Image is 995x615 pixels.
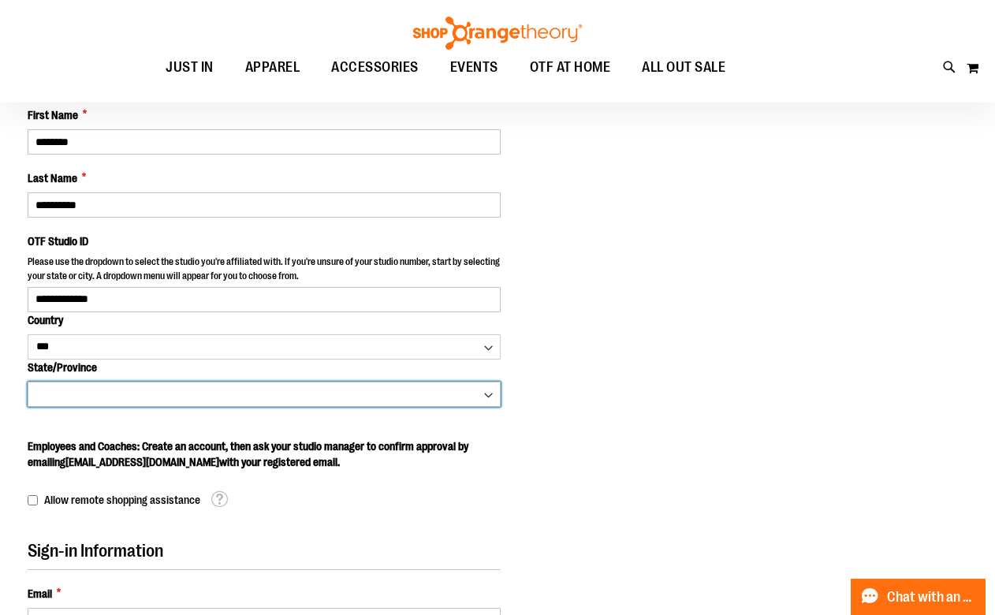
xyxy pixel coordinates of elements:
span: APPAREL [245,50,300,85]
span: Chat with an Expert [887,590,976,605]
span: Last Name [28,170,77,186]
span: OTF AT HOME [530,50,611,85]
span: Sign-in Information [28,541,163,561]
span: Email [28,586,52,602]
span: JUST IN [166,50,214,85]
span: OTF Studio ID [28,235,88,248]
span: Allow remote shopping assistance [44,494,200,506]
span: EVENTS [450,50,498,85]
span: First Name [28,107,78,123]
span: Country [28,314,63,326]
img: Shop Orangetheory [411,17,584,50]
span: Employees and Coaches: Create an account, then ask your studio manager to confirm approval by ema... [28,440,468,468]
p: Please use the dropdown to select the studio you're affiliated with. If you're unsure of your stu... [28,255,501,286]
button: Chat with an Expert [851,579,986,615]
span: State/Province [28,361,97,374]
span: ALL OUT SALE [642,50,725,85]
span: ACCESSORIES [331,50,419,85]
